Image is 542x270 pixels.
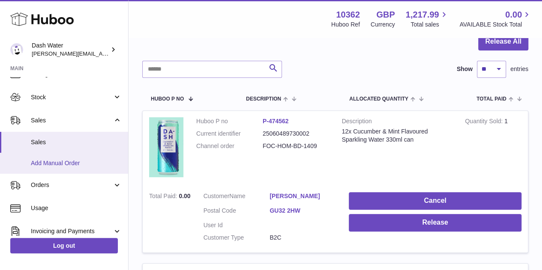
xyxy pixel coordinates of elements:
[31,159,122,167] span: Add Manual Order
[196,142,263,150] dt: Channel order
[349,214,521,231] button: Release
[476,96,506,102] span: Total paid
[149,117,183,177] img: 103621727971708.png
[406,9,449,29] a: 1,217.99 Total sales
[31,181,113,189] span: Orders
[151,96,184,102] span: Huboo P no
[465,118,504,127] strong: Quantity Sold
[331,21,360,29] div: Huboo Ref
[31,227,113,235] span: Invoicing and Payments
[505,9,522,21] span: 0.00
[263,118,289,125] a: P-474562
[204,193,230,199] span: Customer
[32,50,172,57] span: [PERSON_NAME][EMAIL_ADDRESS][DOMAIN_NAME]
[179,193,190,199] span: 0.00
[459,21,532,29] span: AVAILABLE Stock Total
[246,96,281,102] span: Description
[196,130,263,138] dt: Current identifier
[342,117,452,128] strong: Description
[336,9,360,21] strong: 10362
[31,204,122,212] span: Usage
[196,117,263,125] dt: Huboo P no
[263,142,329,150] dd: FOC-HOM-BD-1409
[31,93,113,101] span: Stock
[371,21,395,29] div: Currency
[349,96,408,102] span: ALLOCATED Quantity
[270,234,336,242] dd: B2C
[342,128,452,144] div: 12x Cucumber & Mint Flavoured Sparkling Water 330ml can
[270,207,336,215] a: GU32 2HW
[204,234,270,242] dt: Customer Type
[10,43,23,56] img: james@dash-water.com
[149,193,179,202] strong: Total Paid
[457,65,473,73] label: Show
[204,192,270,202] dt: Name
[459,9,532,29] a: 0.00 AVAILABLE Stock Total
[478,33,528,50] button: Release All
[10,238,118,253] a: Log out
[406,9,439,21] span: 1,217.99
[31,116,113,125] span: Sales
[458,111,528,186] td: 1
[32,42,109,58] div: Dash Water
[510,65,528,73] span: entries
[349,192,521,210] button: Cancel
[31,138,122,146] span: Sales
[270,192,336,200] a: [PERSON_NAME]
[410,21,449,29] span: Total sales
[263,130,329,138] dd: 25060489730002
[204,221,270,229] dt: User Id
[204,207,270,217] dt: Postal Code
[376,9,395,21] strong: GBP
